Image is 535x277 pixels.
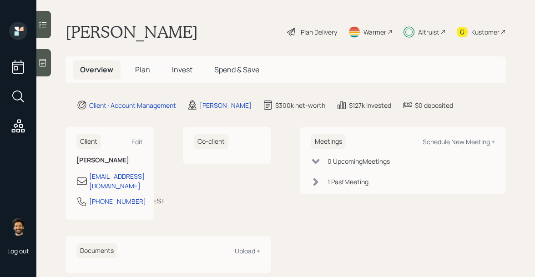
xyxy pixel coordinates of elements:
[471,27,500,37] div: Kustomer
[423,137,495,146] div: Schedule New Meeting +
[194,134,228,149] h6: Co-client
[76,156,143,164] h6: [PERSON_NAME]
[328,177,368,186] div: 1 Past Meeting
[131,137,143,146] div: Edit
[7,247,29,255] div: Log out
[311,134,346,149] h6: Meetings
[76,243,117,258] h6: Documents
[9,217,27,236] img: eric-schwartz-headshot.png
[89,196,146,206] div: [PHONE_NUMBER]
[66,22,198,42] h1: [PERSON_NAME]
[235,247,260,255] div: Upload +
[200,101,252,110] div: [PERSON_NAME]
[363,27,386,37] div: Warmer
[135,65,150,75] span: Plan
[418,27,439,37] div: Altruist
[349,101,391,110] div: $127k invested
[80,65,113,75] span: Overview
[89,171,145,191] div: [EMAIL_ADDRESS][DOMAIN_NAME]
[301,27,337,37] div: Plan Delivery
[275,101,325,110] div: $300k net-worth
[172,65,192,75] span: Invest
[328,156,390,166] div: 0 Upcoming Meeting s
[76,134,101,149] h6: Client
[89,101,176,110] div: Client · Account Management
[214,65,259,75] span: Spend & Save
[415,101,453,110] div: $0 deposited
[153,196,165,206] div: EST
